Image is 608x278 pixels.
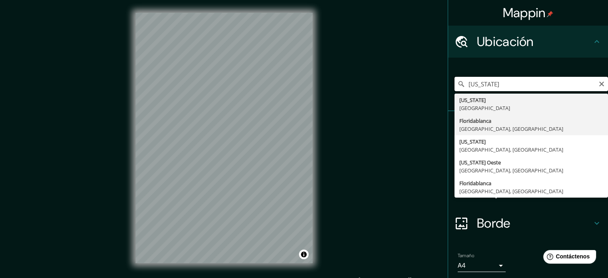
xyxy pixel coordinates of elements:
[459,125,563,132] font: [GEOGRAPHIC_DATA], [GEOGRAPHIC_DATA]
[458,261,466,270] font: A4
[459,188,563,195] font: [GEOGRAPHIC_DATA], [GEOGRAPHIC_DATA]
[455,77,608,91] input: Elige tu ciudad o zona
[299,250,309,259] button: Activar o desactivar atribución
[458,252,474,259] font: Tamaño
[459,146,563,153] font: [GEOGRAPHIC_DATA], [GEOGRAPHIC_DATA]
[459,104,510,112] font: [GEOGRAPHIC_DATA]
[448,143,608,175] div: Estilo
[448,26,608,58] div: Ubicación
[503,4,546,21] font: Mappin
[598,80,605,87] button: Claro
[459,180,491,187] font: Floridablanca
[477,33,534,50] font: Ubicación
[459,167,563,174] font: [GEOGRAPHIC_DATA], [GEOGRAPHIC_DATA]
[459,117,491,124] font: Floridablanca
[459,138,486,145] font: [US_STATE]
[448,207,608,239] div: Borde
[448,175,608,207] div: Disposición
[459,159,501,166] font: [US_STATE] Oeste
[448,111,608,143] div: Patas
[459,96,486,104] font: [US_STATE]
[136,13,313,263] canvas: Mapa
[477,215,510,232] font: Borde
[458,259,506,272] div: A4
[547,11,553,17] img: pin-icon.png
[537,247,599,269] iframe: Lanzador de widgets de ayuda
